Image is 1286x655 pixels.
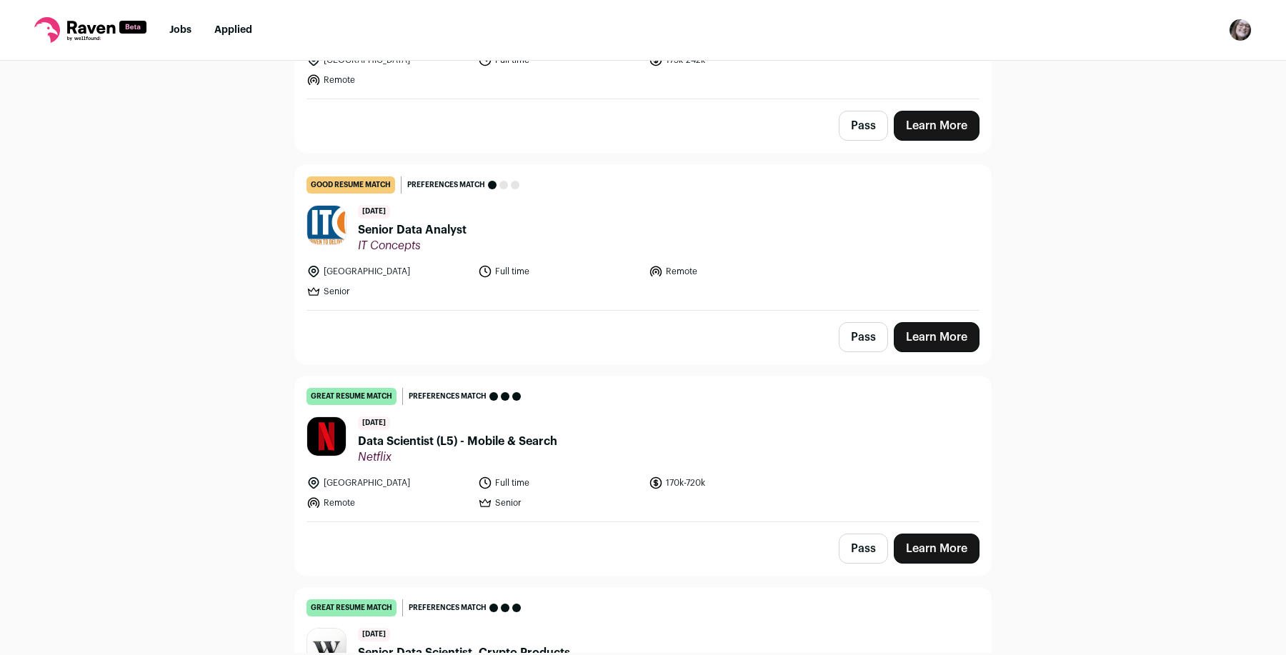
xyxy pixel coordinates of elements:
[306,284,469,299] li: Senior
[478,476,641,490] li: Full time
[839,534,888,564] button: Pass
[894,534,980,564] a: Learn More
[295,376,991,521] a: great resume match Preferences match [DATE] Data Scientist (L5) - Mobile & Search Netflix [GEOGRA...
[358,628,390,641] span: [DATE]
[409,601,487,615] span: Preferences match
[306,73,469,87] li: Remote
[478,264,641,279] li: Full time
[214,25,252,35] a: Applied
[307,417,346,456] img: eb23c1dfc8dac86b495738472fc6fbfac73343433b5f01efeecd7ed332374756.jpg
[306,176,395,194] div: good resume match
[306,388,397,405] div: great resume match
[478,496,641,510] li: Senior
[1229,19,1252,41] img: 19043385-medium_jpg
[358,450,557,464] span: Netflix
[169,25,191,35] a: Jobs
[894,111,980,141] a: Learn More
[839,322,888,352] button: Pass
[306,599,397,616] div: great resume match
[307,206,346,244] img: 3dd79794a5caa5ea7e449d2b7269cf0510c6bff1fd5d529aed9967ef52a23088.jpg
[306,264,469,279] li: [GEOGRAPHIC_DATA]
[1229,19,1252,41] button: Open dropdown
[358,205,390,219] span: [DATE]
[649,264,812,279] li: Remote
[358,239,467,253] span: IT Concepts
[358,433,557,450] span: Data Scientist (L5) - Mobile & Search
[894,322,980,352] a: Learn More
[409,389,487,404] span: Preferences match
[358,416,390,430] span: [DATE]
[358,221,467,239] span: Senior Data Analyst
[839,111,888,141] button: Pass
[306,496,469,510] li: Remote
[306,476,469,490] li: [GEOGRAPHIC_DATA]
[407,178,485,192] span: Preferences match
[295,165,991,310] a: good resume match Preferences match [DATE] Senior Data Analyst IT Concepts [GEOGRAPHIC_DATA] Full...
[649,476,812,490] li: 170k-720k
